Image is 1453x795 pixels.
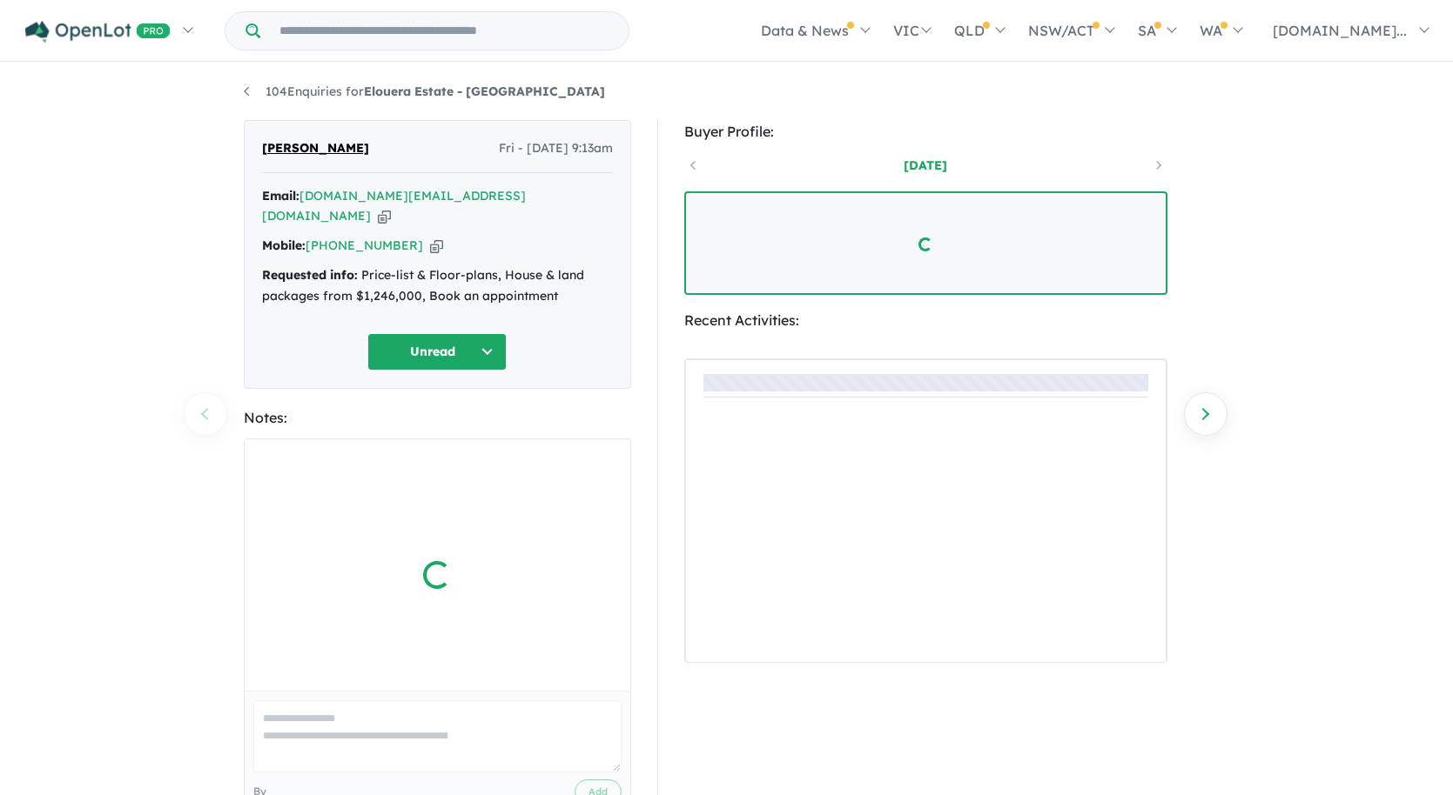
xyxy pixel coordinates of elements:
[244,84,605,99] a: 104Enquiries forElouera Estate - [GEOGRAPHIC_DATA]
[684,309,1167,332] div: Recent Activities:
[264,12,625,50] input: Try estate name, suburb, builder or developer
[306,237,423,253] a: [PHONE_NUMBER]
[851,157,999,174] a: [DATE]
[262,188,299,204] strong: Email:
[262,265,613,307] div: Price-list & Floor-plans, House & land packages from $1,246,000, Book an appointment
[430,237,443,255] button: Copy
[262,237,306,253] strong: Mobile:
[499,138,613,159] span: Fri - [DATE] 9:13am
[262,188,526,224] a: [DOMAIN_NAME][EMAIL_ADDRESS][DOMAIN_NAME]
[244,406,631,430] div: Notes:
[367,333,507,371] button: Unread
[684,120,1167,144] div: Buyer Profile:
[25,21,171,43] img: Openlot PRO Logo White
[262,138,369,159] span: [PERSON_NAME]
[244,82,1210,103] nav: breadcrumb
[364,84,605,99] strong: Elouera Estate - [GEOGRAPHIC_DATA]
[262,267,358,283] strong: Requested info:
[378,207,391,225] button: Copy
[1273,22,1407,39] span: [DOMAIN_NAME]...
